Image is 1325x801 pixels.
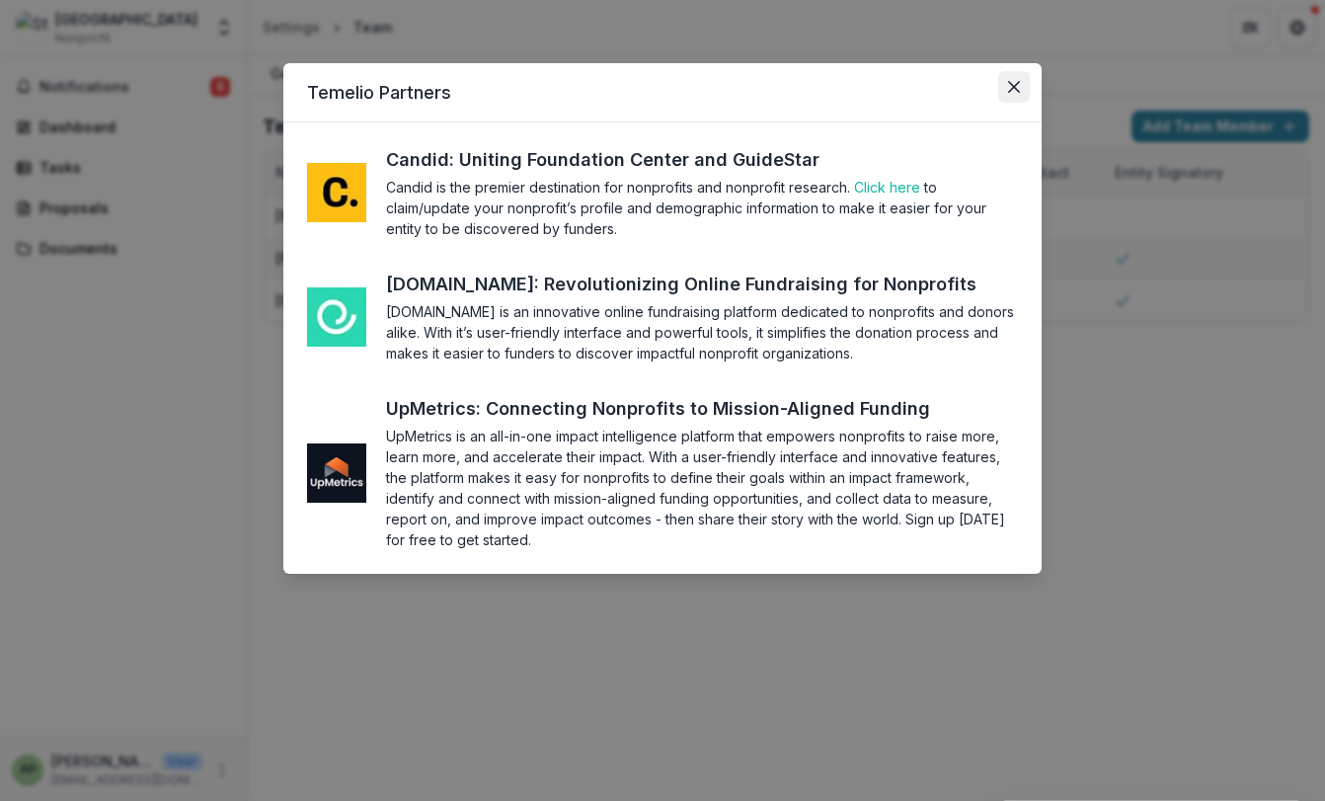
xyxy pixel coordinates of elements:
img: me [307,163,366,222]
a: Candid: Uniting Foundation Center and GuideStar [386,146,856,173]
a: Click here [854,179,920,196]
button: Close [998,71,1030,103]
img: me [307,287,366,347]
section: [DOMAIN_NAME] is an innovative online fundraising platform dedicated to nonprofits and donors ali... [386,301,1018,363]
a: [DOMAIN_NAME]: Revolutionizing Online Fundraising for Nonprofits [386,271,1013,297]
a: UpMetrics: Connecting Nonprofits to Mission-Aligned Funding [386,395,967,422]
header: Temelio Partners [283,63,1042,122]
img: me [307,443,366,503]
section: UpMetrics is an all-in-one impact intelligence platform that empowers nonprofits to raise more, l... [386,426,1018,550]
section: Candid is the premier destination for nonprofits and nonprofit research. to claim/update your non... [386,177,1018,239]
